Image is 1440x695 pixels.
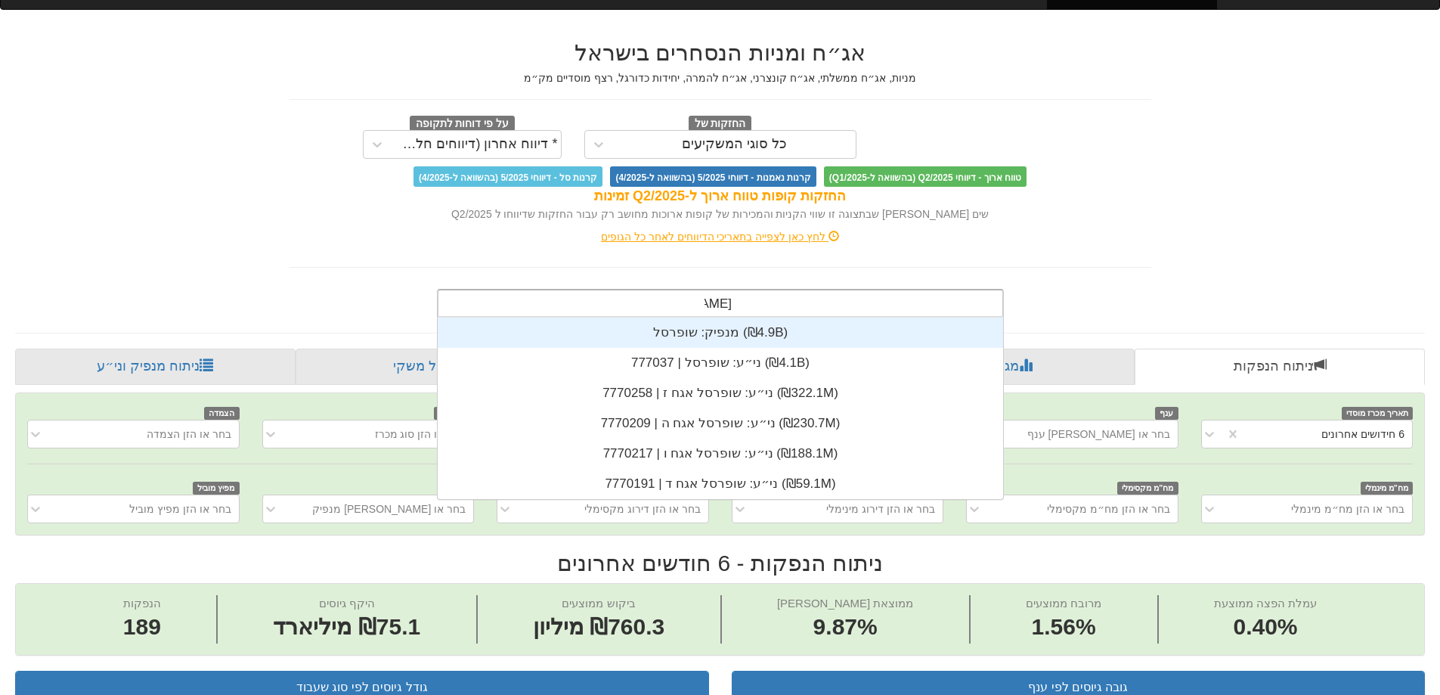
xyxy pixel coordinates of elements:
font: בחר או הזן סוג מכרז [375,428,466,440]
font: בחר או [PERSON_NAME] ענף [1027,428,1170,440]
font: * דיווח אחרון (דיווחים חלקיים) [387,136,558,151]
font: החזקות של [695,117,746,129]
font: מניות, אג״ח ממשלתי, אג״ח קונצרני, אג״ח להמרה, יחידות כדורגל, רצף מוסדיים מק״מ [524,72,916,84]
a: ניתוח מנפיק וני״ע [15,349,296,385]
font: לחץ כאן לצפייה בתאריכי הדיווחים לאחר כל הגופים [601,231,825,243]
font: על פי דוחות לתקופה [416,117,509,129]
font: בחר או הזן מח״מ מינמלי [1291,503,1404,515]
font: תאריך מכרז מוסדי [1346,408,1408,417]
div: ני״ע: ‏שופרסל | 777037 ‎(₪4.1B)‎ [438,348,1003,378]
font: אג״ח ומניות הנסחרים בישראל [574,40,866,65]
font: מח"מ מינמלי [1365,483,1408,492]
font: ענף [1160,408,1173,417]
font: בחר או הזן מח״מ מקסימלי [1047,503,1170,515]
font: בחר או הזן מפיץ מוביל [129,503,231,515]
div: ני״ע: ‏שופרסל אגח ז | 7770258 ‎(₪322.1M)‎ [438,378,1003,408]
div: רֶשֶׁת [438,318,1003,499]
a: פרופיל משקי [296,349,579,385]
font: גובה גיוסים לפי ענף [1028,681,1128,693]
font: מח"מ מקסימלי [1122,483,1173,492]
font: 6 חידושים אחרונים [1321,428,1404,440]
font: 189 [123,614,161,639]
font: ניתוח הנפקות [1234,358,1313,374]
font: 1.56% [1032,614,1096,639]
font: ₪75.1 מיליארד [273,614,420,639]
a: ניתוח הנפקות [1135,349,1425,385]
font: פרופיל משקי [393,358,467,374]
font: עמלת הפצה ממוצעת [1214,597,1317,610]
div: ני״ע: ‏שופרסל אגח ו | 7770217 ‎(₪188.1M)‎ [438,439,1003,469]
font: קרנות נאמנות - דיווחי 5/2025 (בהשוואה ל-4/2025) [615,172,810,182]
font: הנפקות [123,597,161,610]
font: ₪760.3 מיליון [533,614,664,639]
font: בחר או [PERSON_NAME] מנפיק [312,503,466,515]
font: מפיץ מוביל [197,483,234,492]
font: בחר או הזן דירוג מקסימלי [584,503,701,515]
font: [PERSON_NAME] ממוצאת [777,597,914,610]
font: קרנות סל - דיווחי 5/2025 (בהשוואה ל-4/2025) [419,172,597,182]
font: היקף גיוסים [319,597,375,610]
font: גודל גיוסים לפי סוג שעבוד [296,681,428,693]
font: שים [PERSON_NAME] שבתצוגה זו שווי הקניות והמכירות של קופות ארוכות מחושב רק עבור החזקות שדיווחו ל ... [451,208,989,220]
div: מנפיק: ‏שופרסל ‎(₪4.9B)‎ [438,318,1003,348]
font: ביקוש ממוצעים [562,597,635,610]
font: ניתוח הנפקות - 6 חודשים אחרונים [557,551,883,576]
font: החזקות קופות טווח ארוך ל-Q2/2025 זמינות [594,188,846,203]
font: 0.40% [1233,614,1297,639]
font: בחר או הזן דירוג מינימלי [826,503,935,515]
font: טווח ארוך - דיווחי Q2/2025 (בהשוואה ל-Q1/2025) [829,172,1021,182]
font: בחר או הזן הצמדה [147,428,231,440]
font: הצמדה [209,408,234,417]
div: ני״ע: ‏שופרסל אגח ד | 7770191 ‎(₪59.1M)‎ [438,469,1003,499]
font: כל סוגי המשקיעים [682,136,787,151]
font: 9.87% [813,614,878,639]
font: מרובח ממוצעים [1026,597,1101,610]
font: ניתוח מנפיק וני״ע [97,358,200,374]
div: ני״ע: ‏שופרסל אגח ה | 7770209 ‎(₪230.7M)‎ [438,408,1003,439]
